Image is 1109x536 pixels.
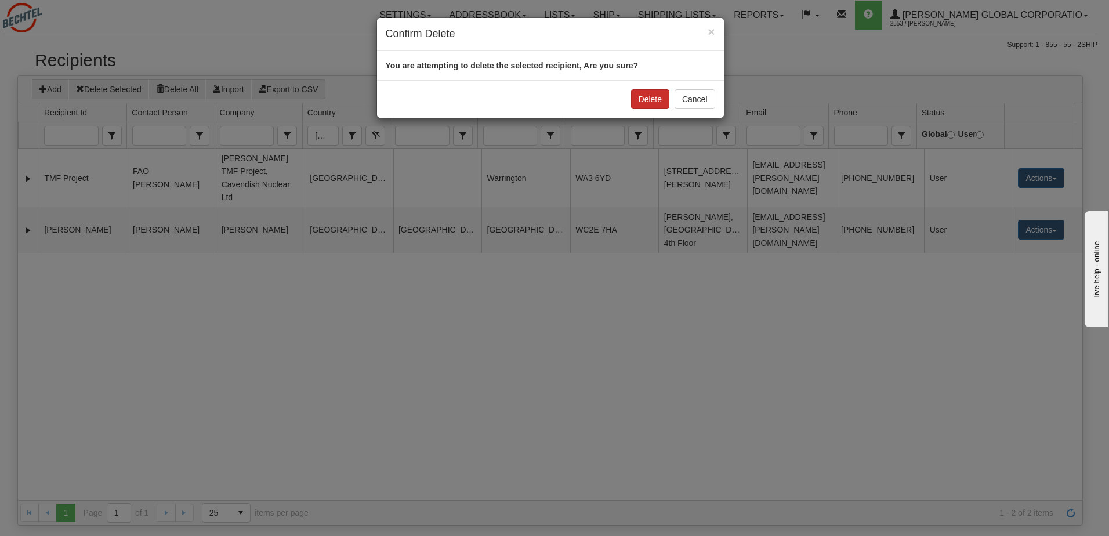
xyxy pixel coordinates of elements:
[675,89,715,109] button: Cancel
[386,27,715,42] h4: Confirm Delete
[1082,209,1108,327] iframe: chat widget
[708,25,715,38] span: ×
[9,10,107,19] div: live help - online
[708,26,715,38] button: Close
[386,61,639,70] strong: You are attempting to delete the selected recipient, Are you sure?
[631,89,669,109] button: Delete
